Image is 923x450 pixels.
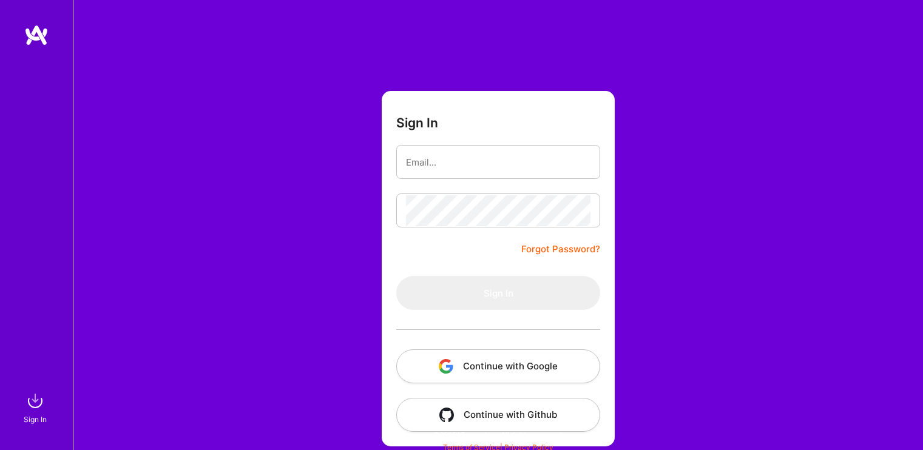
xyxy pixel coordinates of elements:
div: © 2025 ATeams Inc., All rights reserved. [73,419,923,449]
button: Continue with Google [396,349,600,383]
img: sign in [23,389,47,413]
h3: Sign In [396,115,438,130]
button: Sign In [396,276,600,310]
button: Continue with Github [396,398,600,432]
input: Email... [406,147,590,178]
div: Sign In [24,413,47,426]
a: Forgot Password? [521,242,600,257]
img: icon [439,408,454,422]
a: sign inSign In [25,389,47,426]
img: logo [24,24,49,46]
img: icon [439,359,453,374]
